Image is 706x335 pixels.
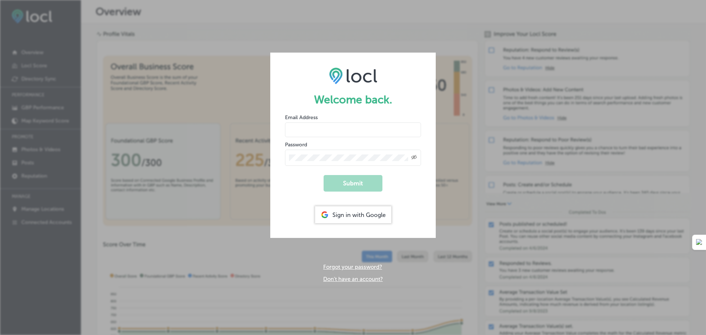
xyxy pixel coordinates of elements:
div: Sign in with Google [315,206,391,223]
span: Toggle password visibility [411,154,417,161]
h1: Welcome back. [285,93,421,106]
img: Detect Auto [696,239,703,246]
img: LOCL logo [329,67,377,84]
button: Submit [324,175,382,192]
a: Forgot your password? [323,264,382,270]
label: Password [285,142,307,148]
a: Don't have an account? [323,276,383,282]
label: Email Address [285,114,318,121]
